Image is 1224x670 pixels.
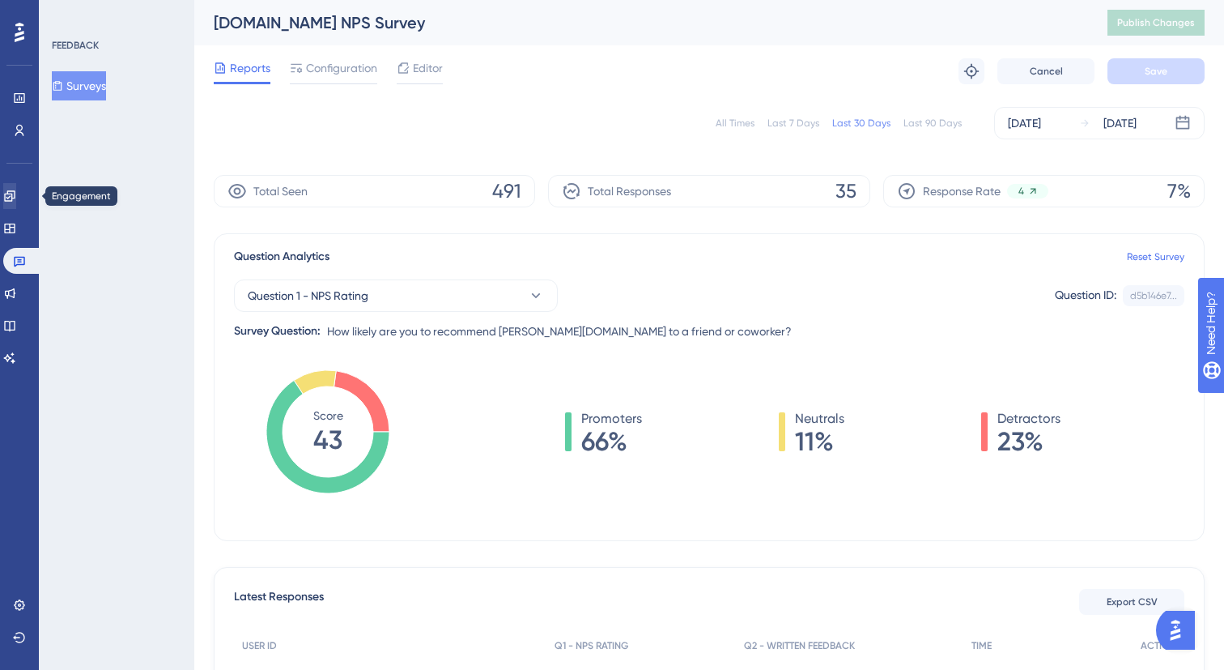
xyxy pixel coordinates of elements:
div: FEEDBACK [52,39,99,52]
span: 7% [1167,178,1191,204]
span: How likely are you to recommend [PERSON_NAME][DOMAIN_NAME] to a friend or coworker? [327,322,792,341]
div: [DOMAIN_NAME] NPS Survey [214,11,1067,34]
tspan: Score [313,409,343,422]
span: Total Responses [588,181,671,201]
div: Last 7 Days [767,117,819,130]
tspan: 43 [313,425,342,455]
span: Publish Changes [1117,16,1195,29]
span: Editor [413,58,443,78]
div: d5b146e7... [1130,289,1177,302]
span: Neutrals [795,409,844,429]
span: Promoters [581,409,642,429]
div: All Times [716,117,754,130]
span: 35 [835,178,856,204]
div: [DATE] [1008,113,1041,133]
button: Export CSV [1079,589,1184,615]
span: Latest Responses [234,587,324,617]
button: Save [1107,58,1205,84]
button: Surveys [52,71,106,100]
span: Configuration [306,58,377,78]
button: Question 1 - NPS Rating [234,280,558,312]
span: Detractors [997,409,1060,429]
iframe: UserGuiding AI Assistant Launcher [1156,606,1205,655]
span: Need Help? [38,4,101,23]
span: Cancel [1030,65,1063,78]
span: Question Analytics [234,247,329,267]
a: Reset Survey [1127,250,1184,263]
span: USER ID [242,639,277,652]
div: Survey Question: [234,322,321,341]
span: Question 1 - NPS Rating [248,286,368,305]
span: 66% [581,429,642,454]
span: Reports [230,58,270,78]
button: Cancel [997,58,1094,84]
div: [DATE] [1103,113,1137,133]
span: 11% [795,429,844,454]
span: Export CSV [1107,595,1158,608]
span: Total Seen [253,181,308,201]
span: Save [1145,65,1167,78]
span: 4 [1018,185,1024,198]
button: Publish Changes [1107,10,1205,36]
span: TIME [971,639,992,652]
span: 23% [997,429,1060,454]
span: Q2 - WRITTEN FEEDBACK [744,639,855,652]
div: Question ID: [1055,285,1116,306]
span: Response Rate [923,181,1001,201]
div: Last 90 Days [903,117,962,130]
span: Q1 - NPS RATING [555,639,628,652]
span: ACTION [1141,639,1176,652]
span: 491 [492,178,521,204]
div: Last 30 Days [832,117,890,130]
